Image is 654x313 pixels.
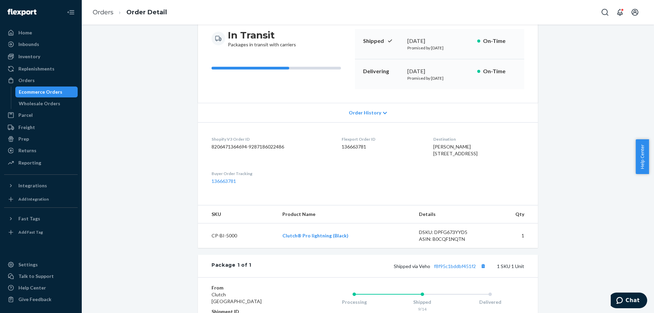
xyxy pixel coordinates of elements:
[282,233,348,238] a: Clutch® Pro lightning (Black)
[18,296,51,303] div: Give Feedback
[4,145,78,156] a: Returns
[198,223,277,248] td: CP-BI-5000
[198,205,277,223] th: SKU
[414,205,488,223] th: Details
[636,139,649,174] button: Help Center
[228,29,296,41] h3: In Transit
[433,144,478,156] span: [PERSON_NAME] [STREET_ADDRESS]
[4,213,78,224] button: Fast Tags
[18,136,29,142] div: Prep
[212,136,331,142] dt: Shopify V3 Order ID
[18,159,41,166] div: Reporting
[407,45,472,51] p: Promised by [DATE]
[342,143,422,150] dd: 136663781
[419,229,483,236] div: DSKU: DPFG673YYD5
[18,215,40,222] div: Fast Tags
[212,292,262,304] span: Clutch [GEOGRAPHIC_DATA]
[19,89,62,95] div: Ecommerce Orders
[479,262,487,270] button: Copy tracking number
[4,194,78,205] a: Add Integration
[4,294,78,305] button: Give Feedback
[4,271,78,282] button: Talk to Support
[18,77,35,84] div: Orders
[228,29,296,48] div: Packages in transit with carriers
[7,9,36,16] img: Flexport logo
[349,109,381,116] span: Order History
[212,143,331,150] dd: 8206471364694-9287186022486
[613,5,627,19] button: Open notifications
[388,306,456,312] div: 9/14
[212,284,293,291] dt: From
[18,182,47,189] div: Integrations
[4,110,78,121] a: Parcel
[628,5,642,19] button: Open account menu
[212,171,331,176] dt: Buyer Order Tracking
[4,282,78,293] a: Help Center
[18,29,32,36] div: Home
[388,299,456,306] div: Shipped
[15,87,78,97] a: Ecommerce Orders
[15,98,78,109] a: Wholesale Orders
[126,9,167,16] a: Order Detail
[212,178,236,184] a: 136663781
[18,112,33,119] div: Parcel
[4,180,78,191] button: Integrations
[4,227,78,238] a: Add Fast Tag
[18,284,46,291] div: Help Center
[407,67,472,75] div: [DATE]
[363,67,402,75] p: Delivering
[419,236,483,242] div: ASIN: B0CQF1NQTN
[18,261,38,268] div: Settings
[4,51,78,62] a: Inventory
[363,37,402,45] p: Shipped
[4,157,78,168] a: Reporting
[4,63,78,74] a: Replenishments
[93,9,113,16] a: Orders
[4,75,78,86] a: Orders
[407,37,472,45] div: [DATE]
[4,259,78,270] a: Settings
[4,134,78,144] a: Prep
[64,5,78,19] button: Close Navigation
[488,223,538,248] td: 1
[4,122,78,133] a: Freight
[277,205,414,223] th: Product Name
[483,67,516,75] p: On-Time
[251,262,524,270] div: 1 SKU 1 Unit
[18,41,39,48] div: Inbounds
[18,196,49,202] div: Add Integration
[456,299,524,306] div: Delivered
[19,100,60,107] div: Wholesale Orders
[4,39,78,50] a: Inbounds
[87,2,172,22] ol: breadcrumbs
[611,293,647,310] iframe: Opens a widget where you can chat to one of our agents
[598,5,612,19] button: Open Search Box
[18,229,43,235] div: Add Fast Tag
[18,147,36,154] div: Returns
[18,273,54,280] div: Talk to Support
[18,65,54,72] div: Replenishments
[433,136,524,142] dt: Destination
[4,27,78,38] a: Home
[18,124,35,131] div: Freight
[434,263,476,269] a: f8f95c1bddbf451f2
[18,53,40,60] div: Inventory
[394,263,487,269] span: Shipped via Veho
[488,205,538,223] th: Qty
[342,136,422,142] dt: Flexport Order ID
[212,262,251,270] div: Package 1 of 1
[407,75,472,81] p: Promised by [DATE]
[483,37,516,45] p: On-Time
[320,299,388,306] div: Processing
